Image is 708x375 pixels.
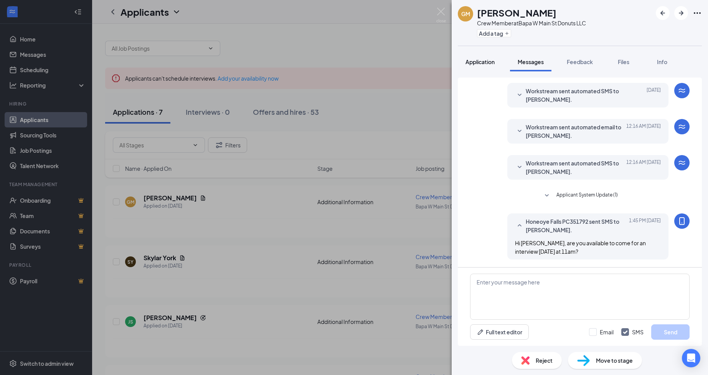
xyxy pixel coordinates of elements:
[677,86,687,95] svg: WorkstreamLogo
[693,8,702,18] svg: Ellipses
[596,356,633,365] span: Move to stage
[626,159,661,176] span: [DATE] 12:16 AM
[505,31,509,36] svg: Plus
[515,127,524,136] svg: SmallChevronDown
[542,191,618,200] button: SmallChevronDownApplicant System Update (1)
[677,158,687,167] svg: WorkstreamLogo
[651,324,690,340] button: Send
[526,217,626,234] span: Honeoye Falls PC351792 sent SMS to [PERSON_NAME].
[470,324,529,340] button: Full text editorPen
[567,58,593,65] span: Feedback
[677,8,686,18] svg: ArrowRight
[542,191,551,200] svg: SmallChevronDown
[526,159,626,176] span: Workstream sent automated SMS to [PERSON_NAME].
[647,87,661,104] span: [DATE]
[674,6,688,20] button: ArrowRight
[461,10,470,18] div: GM
[515,91,524,100] svg: SmallChevronDown
[677,122,687,131] svg: WorkstreamLogo
[465,58,495,65] span: Application
[518,58,544,65] span: Messages
[477,6,556,19] h1: [PERSON_NAME]
[526,87,626,104] span: Workstream sent automated SMS to [PERSON_NAME].
[536,356,553,365] span: Reject
[629,217,661,234] span: [DATE] 1:45 PM
[677,216,687,226] svg: MobileSms
[656,6,670,20] button: ArrowLeftNew
[618,58,629,65] span: Files
[477,19,586,27] div: Crew Member at Bapa W Main St Donuts LLC
[658,8,667,18] svg: ArrowLeftNew
[515,240,646,255] span: Hi [PERSON_NAME], are you available to come for an interview [DATE] at 11am?
[526,123,626,140] span: Workstream sent automated email to [PERSON_NAME].
[556,191,618,200] span: Applicant System Update (1)
[657,58,667,65] span: Info
[515,163,524,172] svg: SmallChevronDown
[477,29,511,37] button: PlusAdd a tag
[477,328,484,336] svg: Pen
[515,221,524,230] svg: SmallChevronUp
[682,349,700,367] div: Open Intercom Messenger
[626,123,661,140] span: [DATE] 12:16 AM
